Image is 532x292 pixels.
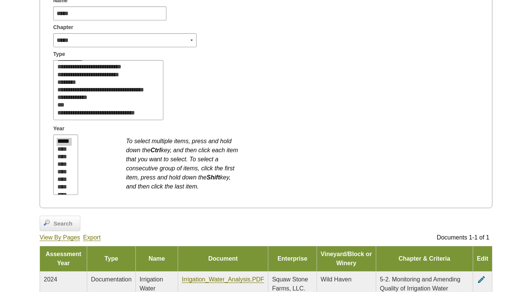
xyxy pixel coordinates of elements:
b: Shift [206,174,220,181]
td: Edit [473,246,492,271]
i: edit [477,275,486,284]
td: Vineyard/Block or Winery [317,246,376,271]
span: Squaw Stone Farms, LLC. [272,276,308,292]
a: Export [83,234,100,241]
a: Search [40,216,80,232]
span: Year [53,125,65,133]
a: edit [477,276,486,283]
span: Documents 1-1 of 1 [437,234,489,241]
a: View By Pages [40,234,80,241]
a: Irrigation_Water_Analysis.PDF [182,276,264,283]
td: Type [87,246,136,271]
b: Ctrl [151,147,161,153]
td: Document [178,246,268,271]
td: Name [135,246,178,271]
span: Search [50,219,76,228]
img: magnifier.png [44,219,50,226]
td: Enterprise [268,246,317,271]
td: Assessment Year [40,246,87,271]
td: Chapter & Criteria [376,246,473,271]
span: Chapter [53,23,73,31]
span: Type [53,50,65,58]
span: Wild Haven [321,276,352,283]
div: To select multiple items, press and hold down the key, and then click each item that you want to ... [126,133,239,191]
span: Documentation [91,276,132,283]
span: 2024 [44,276,57,283]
